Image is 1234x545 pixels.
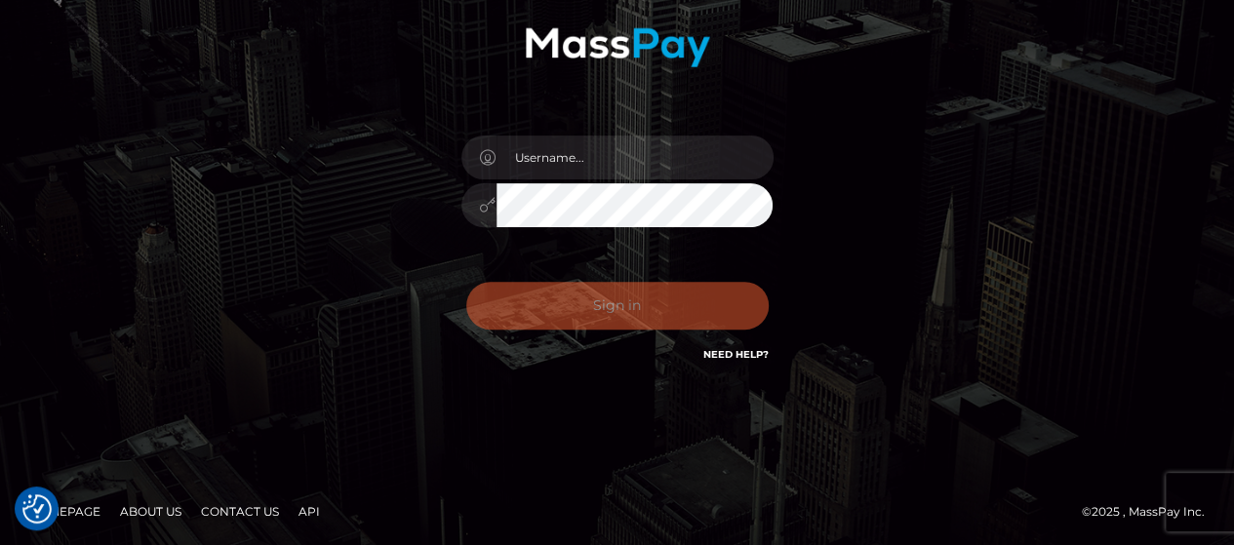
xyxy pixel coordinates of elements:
a: Contact Us [193,496,287,526]
a: Need Help? [703,348,769,361]
button: Consent Preferences [22,494,52,524]
input: Username... [497,136,774,179]
img: Revisit consent button [22,494,52,524]
div: © 2025 , MassPay Inc. [1082,501,1219,523]
a: API [291,496,328,526]
a: Homepage [21,496,108,526]
a: About Us [112,496,189,526]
